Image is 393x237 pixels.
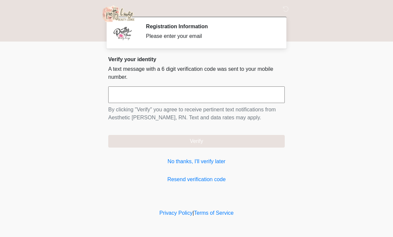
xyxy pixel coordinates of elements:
[108,176,285,183] a: Resend verification code
[108,106,285,122] p: By clicking "Verify" you agree to receive pertinent text notifications from Aesthetic [PERSON_NAM...
[193,210,194,216] a: |
[113,23,133,43] img: Agent Avatar
[108,56,285,62] h2: Verify your identity
[108,65,285,81] p: A text message with a 6 digit verification code was sent to your mobile number.
[102,5,136,22] img: Aesthetic Andrea, RN Logo
[160,210,193,216] a: Privacy Policy
[108,135,285,148] button: Verify
[108,158,285,166] a: No thanks, I'll verify later
[194,210,233,216] a: Terms of Service
[146,32,275,40] div: Please enter your email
